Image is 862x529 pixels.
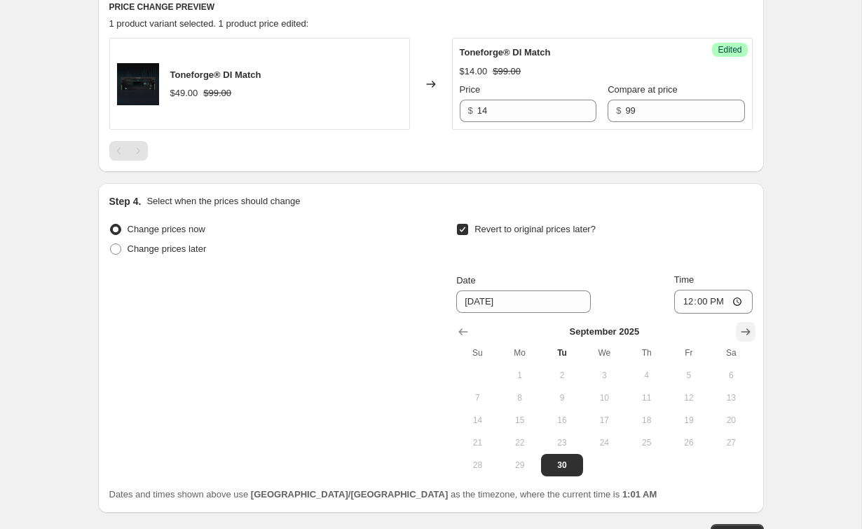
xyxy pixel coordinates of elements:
span: $ [616,105,621,116]
span: 23 [547,437,577,448]
button: Tuesday September 23 2025 [541,431,583,454]
button: Monday September 15 2025 [499,409,541,431]
span: Edited [718,44,741,55]
span: 8 [505,392,535,403]
th: Tuesday [541,342,583,364]
span: 1 product variant selected. 1 product price edited: [109,18,309,29]
span: 5 [673,370,704,381]
button: Friday September 26 2025 [668,431,710,454]
span: Dates and times shown above use as the timezone, where the current time is [109,489,657,500]
span: Change prices later [128,243,207,254]
button: Thursday September 18 2025 [625,409,667,431]
button: Sunday September 14 2025 [456,409,498,431]
span: Change prices now [128,224,205,234]
span: 2 [547,370,577,381]
nav: Pagination [109,141,148,161]
button: Monday September 22 2025 [499,431,541,454]
span: Time [674,274,694,285]
span: Compare at price [608,84,678,95]
span: 17 [589,415,620,426]
button: Friday September 19 2025 [668,409,710,431]
button: Monday September 29 2025 [499,454,541,476]
button: Sunday September 7 2025 [456,387,498,409]
span: 3 [589,370,620,381]
span: $99.00 [493,66,521,76]
h2: Step 4. [109,194,142,208]
span: 18 [631,415,662,426]
button: Tuesday September 2 2025 [541,364,583,387]
span: 4 [631,370,662,381]
button: Saturday September 6 2025 [710,364,752,387]
span: 19 [673,415,704,426]
span: 12 [673,392,704,403]
button: Thursday September 25 2025 [625,431,667,454]
button: Show next month, October 2025 [736,322,755,342]
b: [GEOGRAPHIC_DATA]/[GEOGRAPHIC_DATA] [251,489,448,500]
p: Select when the prices should change [146,194,300,208]
span: 26 [673,437,704,448]
span: 7 [462,392,493,403]
th: Monday [499,342,541,364]
span: 9 [547,392,577,403]
h6: PRICE CHANGE PREVIEW [109,1,753,13]
span: 11 [631,392,662,403]
input: 9/29/2025 [456,290,591,313]
span: Price [460,84,481,95]
button: Monday September 1 2025 [499,364,541,387]
span: 6 [716,370,746,381]
button: Friday September 12 2025 [668,387,710,409]
b: 1:01 AM [622,489,657,500]
button: Tuesday September 9 2025 [541,387,583,409]
span: Tu [547,347,577,359]
span: 25 [631,437,662,448]
span: 21 [462,437,493,448]
span: 24 [589,437,620,448]
button: Wednesday September 24 2025 [583,431,625,454]
button: Saturday September 27 2025 [710,431,752,454]
th: Saturday [710,342,752,364]
span: $ [468,105,473,116]
span: We [589,347,620,359]
span: 20 [716,415,746,426]
button: Sunday September 21 2025 [456,431,498,454]
th: Friday [668,342,710,364]
span: Mo [505,347,535,359]
button: Wednesday September 3 2025 [583,364,625,387]
span: 29 [505,460,535,471]
span: 16 [547,415,577,426]
span: Revert to original prices later? [474,224,596,234]
button: Sunday September 28 2025 [456,454,498,476]
span: 13 [716,392,746,403]
span: Sa [716,347,746,359]
span: 1 [505,370,535,381]
span: Date [456,275,475,286]
span: Toneforge® DI Match [460,47,551,58]
span: Th [631,347,662,359]
button: Saturday September 20 2025 [710,409,752,431]
span: Toneforge® DI Match [170,69,261,80]
button: Tuesday September 16 2025 [541,409,583,431]
span: 22 [505,437,535,448]
span: 14 [462,415,493,426]
img: DI-MATCH-Store-Card_80x.jpg [117,63,159,105]
span: $49.00 [170,88,198,98]
button: Saturday September 13 2025 [710,387,752,409]
button: Thursday September 4 2025 [625,364,667,387]
th: Sunday [456,342,498,364]
button: Show previous month, August 2025 [453,322,473,342]
span: Fr [673,347,704,359]
button: Monday September 8 2025 [499,387,541,409]
button: Friday September 5 2025 [668,364,710,387]
span: 10 [589,392,620,403]
th: Thursday [625,342,667,364]
input: 12:00 [674,290,753,314]
span: 30 [547,460,577,471]
span: 27 [716,437,746,448]
span: 28 [462,460,493,471]
button: Today Tuesday September 30 2025 [541,454,583,476]
span: $14.00 [460,66,488,76]
button: Thursday September 11 2025 [625,387,667,409]
span: $99.00 [203,88,231,98]
span: Su [462,347,493,359]
th: Wednesday [583,342,625,364]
